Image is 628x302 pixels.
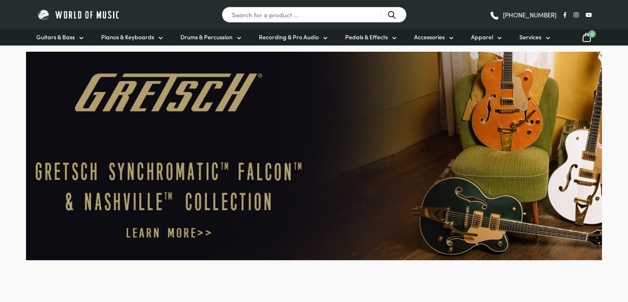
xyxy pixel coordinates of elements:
[101,33,154,41] span: Pianos & Keyboards
[180,33,232,41] span: Drums & Percussion
[259,33,319,41] span: Recording & Pro Audio
[26,52,602,260] img: Gretsch-Synchromatic
[36,8,121,21] img: World of Music
[222,7,407,23] input: Search for a product ...
[471,33,493,41] span: Apparel
[503,12,557,18] span: [PHONE_NUMBER]
[36,33,75,41] span: Guitars & Bass
[489,9,557,21] a: [PHONE_NUMBER]
[588,30,596,38] span: 0
[508,211,628,302] iframe: Chat with our support team
[345,33,388,41] span: Pedals & Effects
[519,33,541,41] span: Services
[414,33,445,41] span: Accessories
